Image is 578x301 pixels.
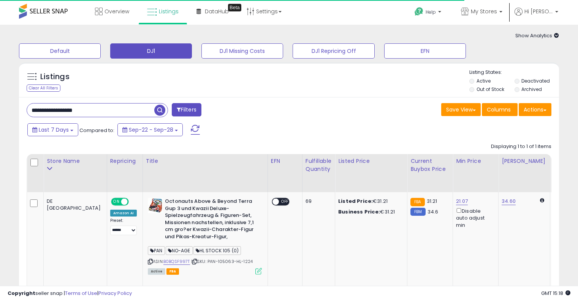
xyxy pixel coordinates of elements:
[502,157,547,165] div: [PERSON_NAME]
[410,157,450,173] div: Current Buybox Price
[427,197,437,205] span: 31.21
[410,198,424,206] small: FBA
[19,43,101,59] button: Default
[205,8,229,15] span: DataHub
[471,8,497,15] span: My Stores
[8,290,35,297] strong: Copyright
[502,197,516,205] a: 34.60
[306,198,329,205] div: 69
[338,208,380,215] b: Business Price:
[410,208,425,216] small: FBM
[148,268,165,275] span: All listings currently available for purchase on Amazon
[491,143,551,150] div: Displaying 1 to 1 of 1 items
[426,9,436,15] span: Help
[521,78,550,84] label: Deactivated
[27,84,60,92] div: Clear All Filters
[456,157,495,165] div: Min Price
[40,72,70,82] h5: Listings
[228,4,241,11] div: Tooltip anchor
[515,8,558,25] a: Hi [PERSON_NAME]
[306,157,332,173] div: Fulfillable Quantity
[148,246,165,255] span: PAN
[201,43,283,59] button: DJ1 Missing Costs
[127,199,139,205] span: OFF
[338,198,401,205] div: €31.21
[477,78,491,84] label: Active
[193,246,241,255] span: HL STOCK 105 (0)
[105,8,129,15] span: Overview
[163,258,190,265] a: B0BQSF997T
[146,157,264,165] div: Title
[172,103,201,116] button: Filters
[519,103,551,116] button: Actions
[110,157,139,165] div: Repricing
[456,207,492,229] div: Disable auto adjust min
[65,290,97,297] a: Terms of Use
[148,198,262,274] div: ASIN:
[515,32,559,39] span: Show Analytics
[110,218,137,235] div: Preset:
[8,290,132,297] div: seller snap | |
[338,157,404,165] div: Listed Price
[110,43,192,59] button: DJ1
[166,246,193,255] span: NO-AGE
[521,86,542,92] label: Archived
[47,198,101,212] div: DE [GEOGRAPHIC_DATA]
[541,290,570,297] span: 2025-10-6 15:18 GMT
[482,103,518,116] button: Columns
[477,86,504,92] label: Out of Stock
[159,8,179,15] span: Listings
[79,127,114,134] span: Compared to:
[338,197,373,205] b: Listed Price:
[27,123,78,136] button: Last 7 Days
[166,268,179,275] span: FBA
[110,210,137,217] div: Amazon AI
[129,126,173,134] span: Sep-22 - Sep-28
[409,1,449,25] a: Help
[148,198,163,213] img: 51a0GqYLLvL._SL40_.jpg
[414,7,424,16] i: Get Help
[47,157,104,165] div: Store Name
[293,43,374,59] button: DJ1 Repricing Off
[384,43,466,59] button: EFN
[112,199,121,205] span: ON
[271,157,299,165] div: EFN
[487,106,511,113] span: Columns
[469,69,559,76] p: Listing States:
[191,258,253,264] span: | SKU: PAN-105063-HL-1224
[428,208,439,215] span: 34.6
[524,8,553,15] span: Hi [PERSON_NAME]
[279,199,291,205] span: OFF
[441,103,481,116] button: Save View
[98,290,132,297] a: Privacy Policy
[117,123,183,136] button: Sep-22 - Sep-28
[39,126,69,134] span: Last 7 Days
[338,209,401,215] div: €31.21
[165,198,257,242] b: Octonauts Above & Beyond Terra Gup 3 und Kwazii Deluxe-Spielzeugfahrzeug & Figuren-Set, Missionen...
[456,197,468,205] a: 21.07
